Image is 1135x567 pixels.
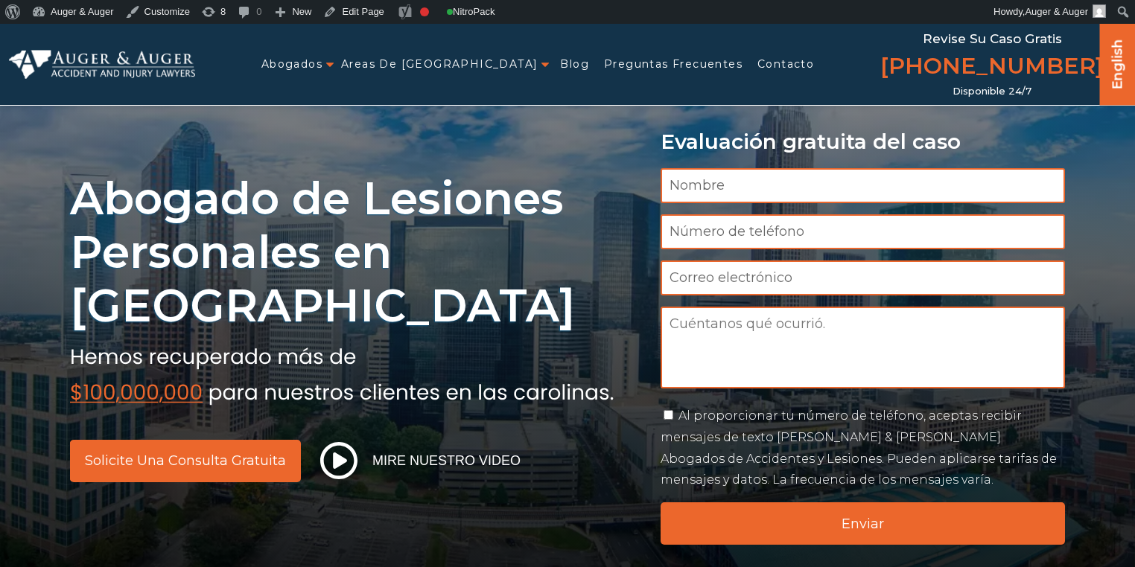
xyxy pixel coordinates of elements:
a: English [1106,23,1130,101]
input: Nombre [661,168,1065,203]
label: Al proporcionar tu número de teléfono, aceptas recibir mensajes de texto [PERSON_NAME] & [PERSON_... [661,409,1057,487]
input: Correo electrónico [661,260,1065,295]
span: Solicite una consulta gratuita [85,454,286,467]
img: Auger & Auger Accident and Injury Lawyers Logo [9,50,195,78]
a: Preguntas Frecuentes [604,49,743,80]
input: Enviar [661,502,1065,545]
img: subtexto [70,340,614,406]
span: Auger & Auger [1025,6,1088,17]
a: Abogados [261,49,322,80]
span: Revise su caso gratis [923,31,1062,46]
a: Areas de [GEOGRAPHIC_DATA] [341,49,538,80]
div: Focus keyphrase not set [420,7,429,16]
input: Número de teléfono [661,214,1065,249]
a: Contacto [757,49,814,80]
span: Disponible 24/7 [953,86,1031,97]
a: Solicite una consulta gratuita [70,440,301,482]
a: Blog [560,49,589,80]
h1: Abogado de Lesiones Personales en [GEOGRAPHIC_DATA] [70,172,643,333]
button: Mire nuestro video [316,441,525,480]
p: Evaluación gratuita del caso [661,130,1065,153]
a: [PHONE_NUMBER] [880,50,1104,86]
